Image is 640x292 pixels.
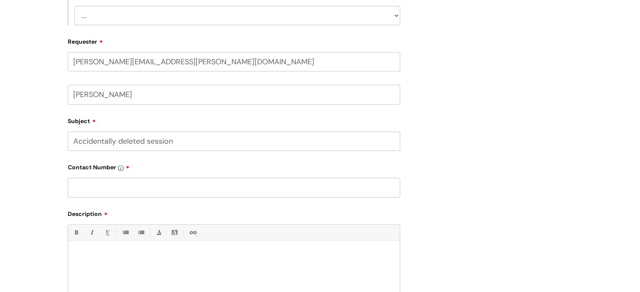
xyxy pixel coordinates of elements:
[86,227,97,238] a: Italic (Ctrl-I)
[68,115,400,125] label: Subject
[68,161,400,171] label: Contact Number
[135,227,146,238] a: 1. Ordered List (Ctrl-Shift-8)
[68,85,400,104] input: Your Name
[71,227,81,238] a: Bold (Ctrl-B)
[102,227,112,238] a: Underline(Ctrl-U)
[154,227,164,238] a: Font Color
[68,208,400,218] label: Description
[68,35,400,45] label: Requester
[169,227,180,238] a: Back Color
[120,227,130,238] a: • Unordered List (Ctrl-Shift-7)
[68,52,400,71] input: Email
[187,227,198,238] a: Link
[118,165,124,171] img: info-icon.svg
